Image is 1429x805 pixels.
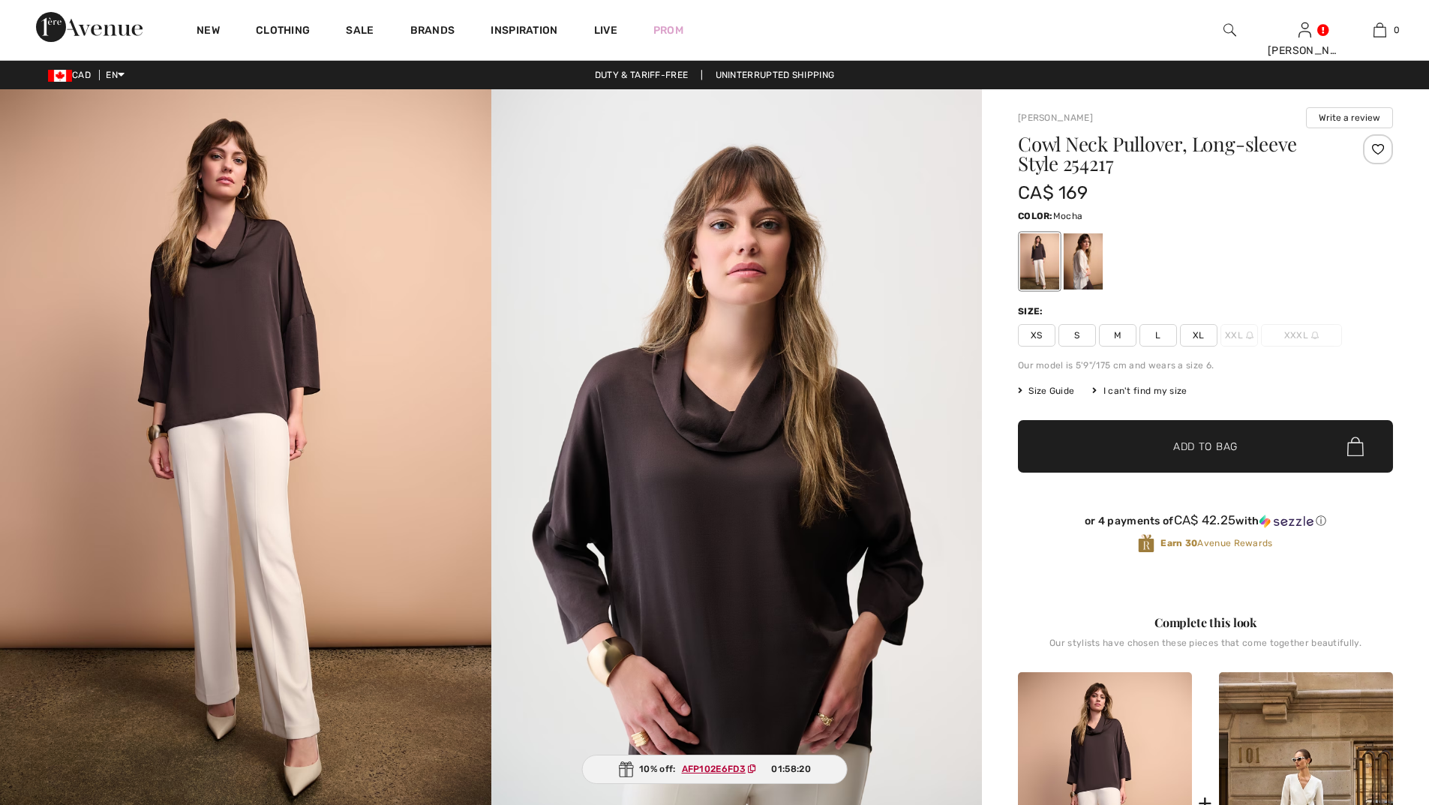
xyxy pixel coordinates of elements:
img: My Info [1298,21,1311,39]
span: EN [106,70,125,80]
button: Write a review [1306,107,1393,128]
span: CA$ 169 [1018,182,1088,203]
span: Color: [1018,211,1053,221]
img: search the website [1223,21,1236,39]
span: S [1058,324,1096,347]
img: Bag.svg [1347,437,1364,456]
span: Inspiration [491,24,557,40]
iframe: Opens a widget where you can chat to one of our agents [1334,692,1414,730]
a: Clothing [256,24,310,40]
a: Brands [410,24,455,40]
span: Mocha [1053,211,1083,221]
div: Mocha [1020,233,1059,290]
div: [PERSON_NAME] [1268,43,1341,59]
a: Sale [346,24,374,40]
span: XS [1018,324,1055,347]
div: Our model is 5'9"/175 cm and wears a size 6. [1018,359,1393,372]
a: Prom [653,23,683,38]
strong: Earn 30 [1160,538,1197,548]
div: 10% off: [581,755,848,784]
div: or 4 payments of with [1018,513,1393,528]
div: or 4 payments ofCA$ 42.25withSezzle Click to learn more about Sezzle [1018,513,1393,533]
button: Add to Bag [1018,420,1393,473]
a: Sign In [1298,23,1311,37]
span: Add to Bag [1173,439,1238,455]
img: 1ère Avenue [36,12,143,42]
img: My Bag [1373,21,1386,39]
span: XL [1180,324,1217,347]
ins: AFP102E6FD3 [682,764,746,774]
div: Birch [1064,233,1103,290]
span: CA$ 42.25 [1174,512,1236,527]
h1: Cowl Neck Pullover, Long-sleeve Style 254217 [1018,134,1331,173]
span: 01:58:20 [771,762,810,776]
span: 0 [1394,23,1400,37]
span: Size Guide [1018,384,1074,398]
span: L [1139,324,1177,347]
span: XXXL [1261,324,1342,347]
div: Our stylists have chosen these pieces that come together beautifully. [1018,638,1393,660]
img: Gift.svg [618,761,633,777]
span: Avenue Rewards [1160,536,1272,550]
span: CAD [48,70,97,80]
a: 0 [1343,21,1416,39]
img: Sezzle [1259,515,1313,528]
span: XXL [1220,324,1258,347]
span: M [1099,324,1136,347]
img: ring-m.svg [1311,332,1319,339]
a: [PERSON_NAME] [1018,113,1093,123]
img: Avenue Rewards [1138,533,1154,554]
a: Live [594,23,617,38]
a: New [197,24,220,40]
img: Canadian Dollar [48,70,72,82]
img: ring-m.svg [1246,332,1253,339]
div: I can't find my size [1092,384,1187,398]
div: Size: [1018,305,1046,318]
div: Complete this look [1018,614,1393,632]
